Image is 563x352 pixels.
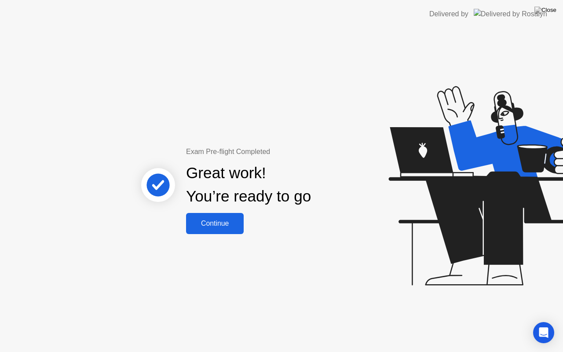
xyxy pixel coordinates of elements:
button: Continue [186,213,244,234]
div: Great work! You’re ready to go [186,161,311,208]
div: Continue [189,220,241,227]
div: Delivered by [429,9,468,19]
img: Close [534,7,556,14]
div: Open Intercom Messenger [533,322,554,343]
div: Exam Pre-flight Completed [186,147,368,157]
img: Delivered by Rosalyn [474,9,547,19]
